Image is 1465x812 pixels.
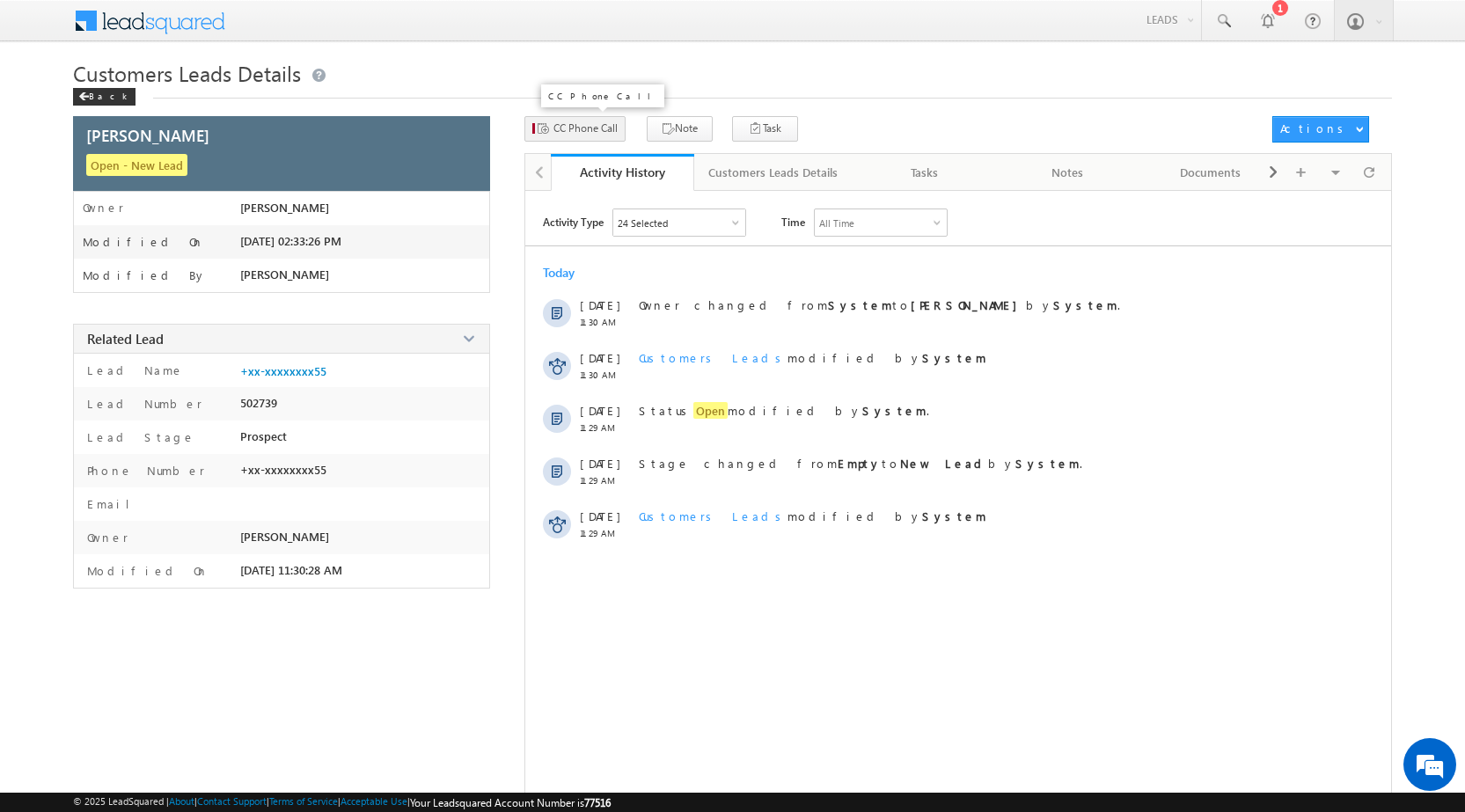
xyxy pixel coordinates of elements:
p: CC Phone Call [548,90,657,102]
span: Status modified by . [639,402,929,419]
span: Customers Leads Details [73,59,301,87]
span: Customers Leads [639,508,787,523]
span: [DATE] [580,403,619,418]
span: 11:29 AM [580,528,633,538]
a: Contact Support [197,795,267,807]
strong: New Lead [900,456,988,471]
a: About [169,795,194,807]
div: 24 Selected [618,217,668,229]
span: +xx-xxxxxxxx55 [240,463,326,477]
button: Task [732,116,798,142]
a: Acceptable Use [341,795,407,807]
div: Notes [1011,162,1124,183]
button: Note [647,116,713,142]
span: 11:29 AM [580,422,633,433]
span: © 2025 LeadSquared | | | | | [73,795,611,809]
label: Modified On [83,563,209,578]
label: Email [83,496,143,511]
a: Documents [1139,154,1283,191]
span: [PERSON_NAME] [240,530,329,544]
strong: Empty [838,456,882,471]
label: Phone Number [83,463,205,478]
span: [DATE] [580,456,619,471]
span: modified by [639,350,986,365]
div: Today [543,264,600,281]
span: [DATE] 02:33:26 PM [240,234,341,248]
strong: System [922,508,986,523]
label: Modified On [83,235,204,249]
div: Actions [1280,121,1350,136]
span: 11:30 AM [580,369,633,380]
label: Owner [83,201,124,215]
span: 77516 [584,796,611,809]
span: [DATE] [580,350,619,365]
em: Start Chat [239,542,319,566]
div: Owner Changed,Status Changed,Stage Changed,Source Changed,Notes & 19 more.. [613,209,745,236]
strong: System [862,403,927,418]
span: 11:29 AM [580,475,633,486]
span: Time [781,208,805,235]
span: Prospect [240,429,287,443]
label: Lead Stage [83,429,195,444]
span: [PERSON_NAME] [240,267,329,282]
span: 11:30 AM [580,317,633,327]
span: modified by [639,508,986,523]
textarea: Type your message and hit 'Enter' [23,163,321,527]
a: +xx-xxxxxxxx55 [240,364,326,378]
a: Activity History [551,154,694,191]
span: [DATE] 11:30:28 AM [240,563,342,577]
a: Tasks [853,154,997,191]
span: Your Leadsquared Account Number is [410,796,611,809]
a: Notes [997,154,1140,191]
strong: System [1053,297,1117,312]
strong: System [828,297,892,312]
div: Tasks [868,162,981,183]
span: [DATE] [580,508,619,523]
img: d_60004797649_company_0_60004797649 [30,92,74,115]
button: CC Phone Call [524,116,626,142]
span: Stage changed from to by . [639,456,1082,471]
div: All Time [819,217,854,229]
span: Related Lead [87,330,164,347]
div: Chat with us now [92,92,296,115]
span: [DATE] [580,297,619,312]
label: Modified By [83,268,207,282]
div: Minimize live chat window [289,9,331,51]
strong: [PERSON_NAME] [911,297,1026,312]
strong: System [1015,456,1080,471]
label: Lead Number [83,396,202,411]
span: Activity Type [543,208,604,235]
label: Lead Name [83,362,184,377]
div: Documents [1154,162,1267,183]
span: Customers Leads [639,350,787,365]
strong: System [922,350,986,365]
span: Open [693,402,728,419]
a: Customers Leads Details [694,154,853,191]
span: [PERSON_NAME] [240,201,329,215]
span: [PERSON_NAME] [86,124,209,146]
div: Activity History [564,164,681,180]
span: CC Phone Call [553,121,618,136]
button: Actions [1272,116,1369,143]
span: Open - New Lead [86,154,187,176]
label: Owner [83,530,128,545]
a: Terms of Service [269,795,338,807]
span: Owner changed from to by . [639,297,1120,312]
span: 502739 [240,396,277,410]
div: Back [73,88,136,106]
div: Customers Leads Details [708,162,838,183]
